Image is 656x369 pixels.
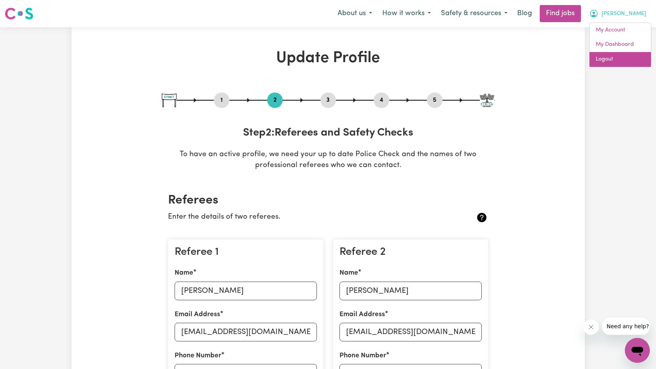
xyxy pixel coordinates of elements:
button: Go to step 3 [320,95,336,105]
h2: Referees [168,193,488,208]
label: Email Address [175,310,220,320]
label: Phone Number [175,351,221,361]
label: Phone Number [339,351,386,361]
iframe: Message from company [602,318,650,335]
div: My Account [589,23,651,67]
a: Find jobs [540,5,581,22]
a: Careseekers logo [5,5,33,23]
label: Email Address [339,310,385,320]
button: About us [332,5,377,22]
h1: Update Profile [162,49,495,68]
h3: Referee 2 [339,246,482,259]
span: [PERSON_NAME] [602,10,646,18]
iframe: Close message [583,319,599,335]
a: Blog [513,5,537,22]
button: Go to step 2 [267,95,283,105]
h3: Step 2 : Referees and Safety Checks [162,127,495,140]
label: Name [175,268,193,278]
a: My Dashboard [590,37,651,52]
button: Go to step 4 [374,95,389,105]
a: Logout [590,52,651,67]
button: My Account [584,5,651,22]
label: Name [339,268,358,278]
button: Safety & resources [436,5,513,22]
p: To have an active profile, we need your up to date Police Check and the names of two professional... [162,149,495,172]
p: Enter the details of two referees. [168,212,435,223]
button: How it works [377,5,436,22]
h3: Referee 1 [175,246,317,259]
a: My Account [590,23,651,38]
button: Go to step 1 [214,95,229,105]
iframe: Button to launch messaging window [625,338,650,363]
img: Careseekers logo [5,7,33,21]
button: Go to step 5 [427,95,443,105]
